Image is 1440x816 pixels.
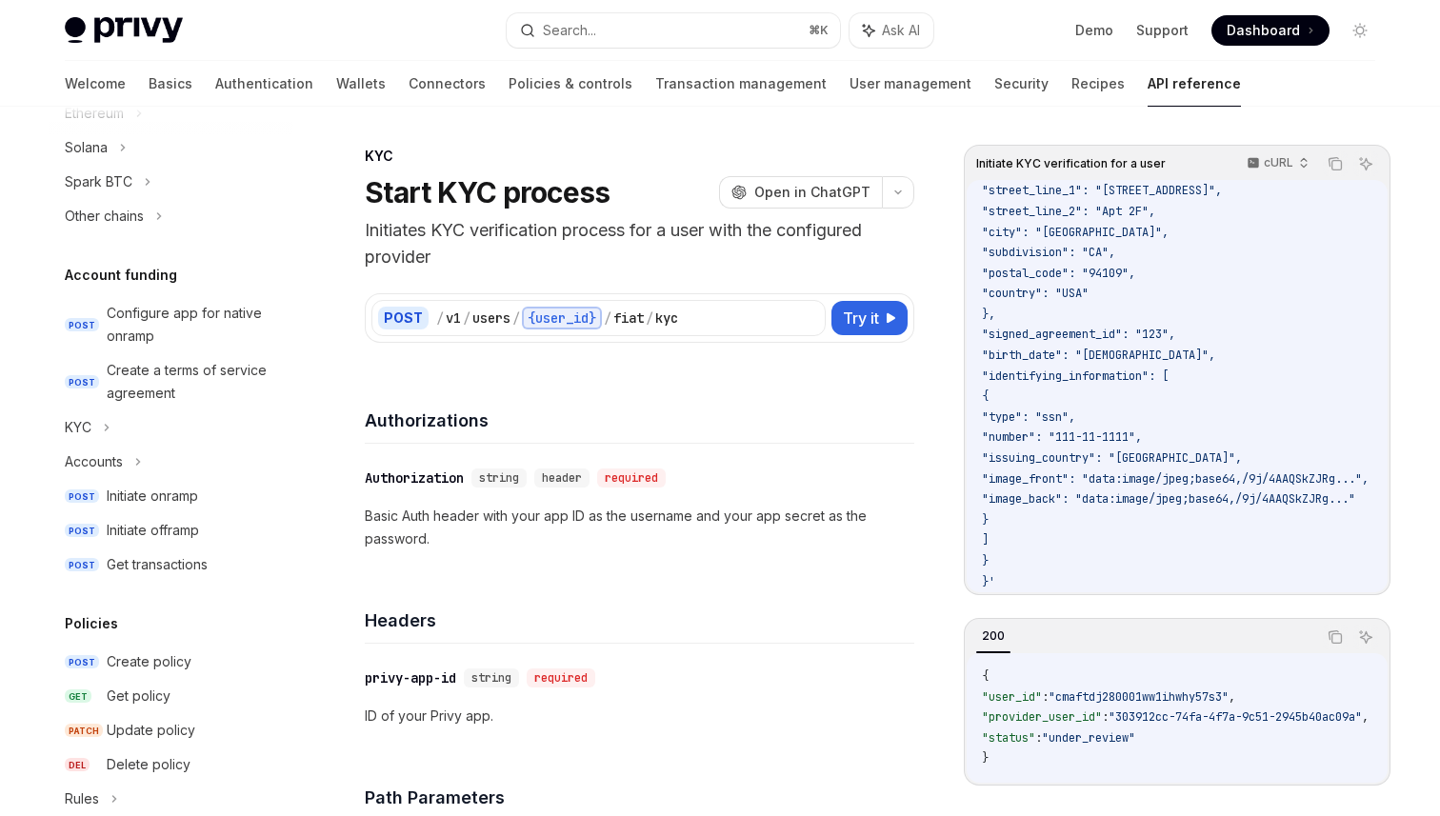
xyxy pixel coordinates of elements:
[719,176,882,209] button: Open in ChatGPT
[982,750,989,766] span: }
[1042,689,1049,705] span: :
[50,747,293,782] a: DELDelete policy
[982,512,989,527] span: }
[50,645,293,679] a: POSTCreate policy
[1042,730,1135,746] span: "under_review"
[1035,730,1042,746] span: :
[982,491,1355,507] span: "image_back": "data:image/jpeg;base64,/9j/4AAQSkZJRg..."
[65,787,99,810] div: Rules
[65,655,99,669] span: POST
[1109,709,1362,725] span: "303912cc-74fa-4f7a-9c51-2945b40ac09a"
[809,23,829,38] span: ⌘ K
[655,308,678,328] div: kyc
[982,245,1115,260] span: "subdivision": "CA",
[65,450,123,473] div: Accounts
[982,409,1075,425] span: "type": "ssn",
[50,547,293,582] a: POSTGet transactions
[982,471,1369,487] span: "image_front": "data:image/jpeg;base64,/9j/4AAQSkZJRg...",
[1075,21,1113,40] a: Demo
[509,61,632,107] a: Policies & controls
[982,532,989,547] span: ]
[982,450,1242,466] span: "issuing_country": "[GEOGRAPHIC_DATA]",
[976,156,1166,171] span: Initiate KYC verification for a user
[543,19,596,42] div: Search...
[882,21,920,40] span: Ask AI
[65,612,118,635] h5: Policies
[1353,151,1378,176] button: Ask AI
[1071,61,1125,107] a: Recipes
[65,61,126,107] a: Welcome
[1323,625,1348,649] button: Copy the contents from the code block
[107,685,170,707] div: Get policy
[50,713,293,747] a: PATCHUpdate policy
[378,307,429,329] div: POST
[65,724,103,738] span: PATCH
[994,61,1049,107] a: Security
[65,416,91,439] div: KYC
[982,388,989,404] span: {
[471,670,511,686] span: string
[65,318,99,332] span: POST
[446,308,461,328] div: v1
[850,13,933,48] button: Ask AI
[365,668,456,687] div: privy-app-id
[982,709,1102,725] span: "provider_user_id"
[336,61,386,107] a: Wallets
[655,61,827,107] a: Transaction management
[472,308,510,328] div: users
[215,61,313,107] a: Authentication
[982,225,1169,240] span: "city": "[GEOGRAPHIC_DATA]",
[982,553,989,568] span: }
[1049,689,1229,705] span: "cmaftdj280001ww1ihwhy57s3"
[982,327,1175,342] span: "signed_agreement_id": "123",
[107,753,190,776] div: Delete policy
[65,558,99,572] span: POST
[65,524,99,538] span: POST
[982,348,1215,363] span: "birth_date": "[DEMOGRAPHIC_DATA]",
[65,689,91,704] span: GET
[982,307,995,322] span: },
[507,13,840,48] button: Search...⌘K
[50,513,293,547] a: POSTInitiate offramp
[646,308,653,328] div: /
[1229,689,1235,705] span: ,
[1323,151,1348,176] button: Copy the contents from the code block
[850,61,971,107] a: User management
[1264,155,1293,170] p: cURL
[1227,21,1300,40] span: Dashboard
[463,308,470,328] div: /
[365,505,914,550] p: Basic Auth header with your app ID as the username and your app secret as the password.
[982,204,1155,219] span: "street_line_2": "Apt 2F",
[65,205,144,228] div: Other chains
[1148,61,1241,107] a: API reference
[522,307,602,329] div: {user_id}
[365,147,914,166] div: KYC
[754,183,870,202] span: Open in ChatGPT
[107,719,195,742] div: Update policy
[527,668,595,687] div: required
[982,668,989,684] span: {
[65,489,99,504] span: POST
[107,553,208,576] div: Get transactions
[50,353,293,410] a: POSTCreate a terms of service agreement
[1136,21,1189,40] a: Support
[982,266,1135,281] span: "postal_code": "94109",
[365,705,914,727] p: ID of your Privy app.
[982,286,1089,301] span: "country": "USA"
[843,307,879,329] span: Try it
[613,308,644,328] div: fiat
[982,730,1035,746] span: "status"
[107,519,199,542] div: Initiate offramp
[65,758,90,772] span: DEL
[50,296,293,353] a: POSTConfigure app for native onramp
[982,368,1169,384] span: "identifying_information": [
[1345,15,1375,46] button: Toggle dark mode
[365,468,464,488] div: Authorization
[65,170,132,193] div: Spark BTC
[65,375,99,389] span: POST
[65,136,108,159] div: Solana
[479,470,519,486] span: string
[597,468,666,488] div: required
[107,485,198,508] div: Initiate onramp
[365,175,610,209] h1: Start KYC process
